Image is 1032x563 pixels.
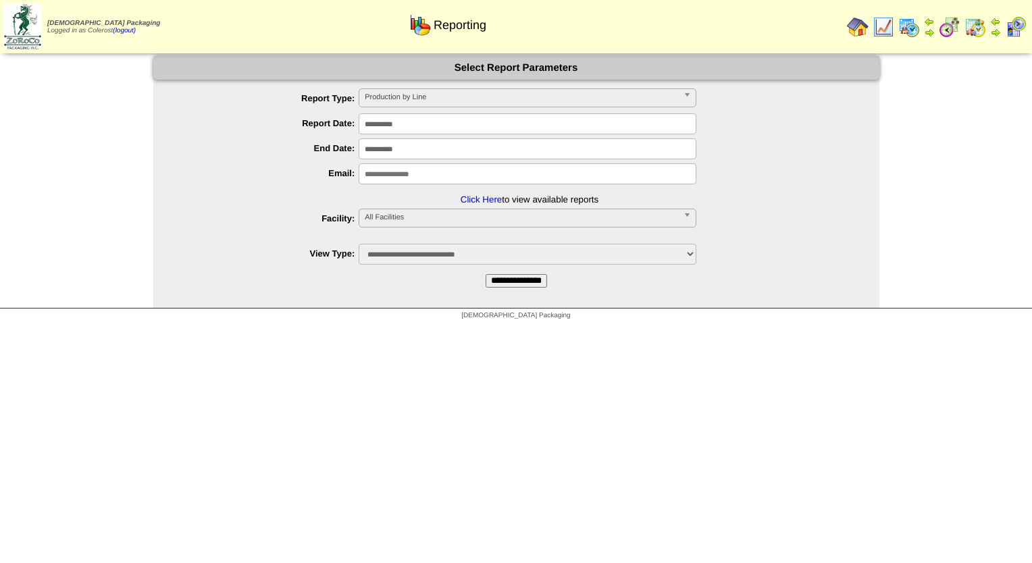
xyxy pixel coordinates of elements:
[1005,16,1027,38] img: calendarcustomer.gif
[434,18,486,32] span: Reporting
[153,56,879,80] div: Select Report Parameters
[47,20,160,34] span: Logged in as Colerost
[180,118,359,128] label: Report Date:
[180,213,359,223] label: Facility:
[990,27,1001,38] img: arrowright.gif
[180,93,359,103] label: Report Type:
[180,163,879,205] li: to view available reports
[365,209,678,225] span: All Facilities
[939,16,960,38] img: calendarblend.gif
[964,16,986,38] img: calendarinout.gif
[180,168,359,178] label: Email:
[4,4,41,49] img: zoroco-logo-small.webp
[924,27,935,38] img: arrowright.gif
[409,14,431,36] img: graph.gif
[924,16,935,27] img: arrowleft.gif
[47,20,160,27] span: [DEMOGRAPHIC_DATA] Packaging
[990,16,1001,27] img: arrowleft.gif
[461,194,502,205] a: Click Here
[180,143,359,153] label: End Date:
[873,16,894,38] img: line_graph.gif
[180,248,359,259] label: View Type:
[461,312,570,319] span: [DEMOGRAPHIC_DATA] Packaging
[113,27,136,34] a: (logout)
[365,89,678,105] span: Production by Line
[898,16,920,38] img: calendarprod.gif
[847,16,869,38] img: home.gif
